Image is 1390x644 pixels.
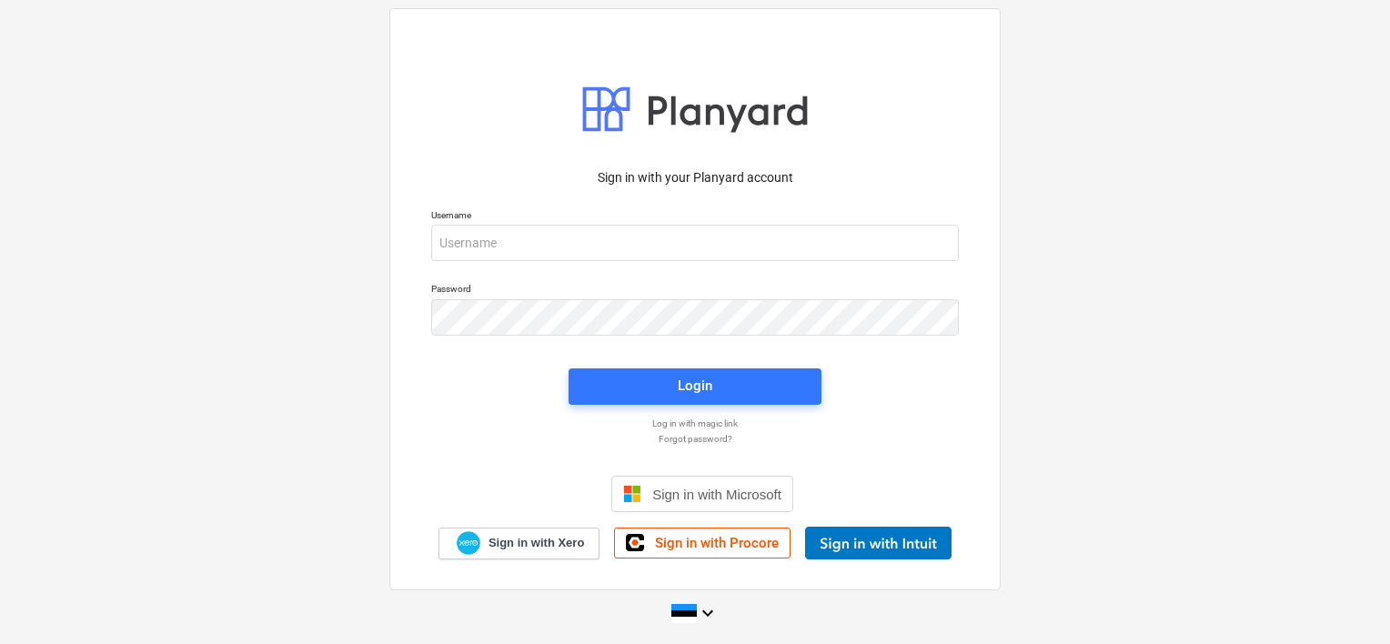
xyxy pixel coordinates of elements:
a: Sign in with Procore [614,528,791,558]
input: Username [431,225,959,261]
p: Username [431,209,959,225]
p: Password [431,283,959,298]
a: Sign in with Xero [438,528,600,559]
a: Log in with magic link [422,418,968,429]
span: Sign in with Microsoft [652,487,781,502]
div: Login [678,374,712,397]
a: Forgot password? [422,433,968,445]
span: Sign in with Procore [655,535,779,551]
img: Microsoft logo [623,485,641,503]
p: Sign in with your Planyard account [431,168,959,187]
img: Xero logo [457,531,480,556]
span: Sign in with Xero [489,535,584,551]
i: keyboard_arrow_down [697,602,719,624]
button: Login [569,368,821,405]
